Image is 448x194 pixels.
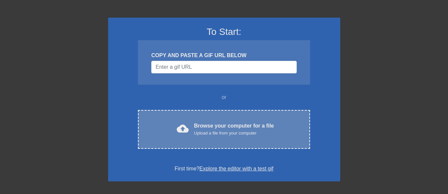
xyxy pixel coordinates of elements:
[177,123,189,135] span: cloud_upload
[151,61,296,73] input: Username
[151,51,296,59] div: COPY AND PASTE A GIF URL BELOW
[125,93,323,101] div: or
[194,122,274,137] div: Browse your computer for a file
[194,130,274,137] div: Upload a file from your computer
[199,166,273,171] a: Explore the editor with a test gif
[117,165,332,173] div: First time?
[117,26,332,38] h3: To Start:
